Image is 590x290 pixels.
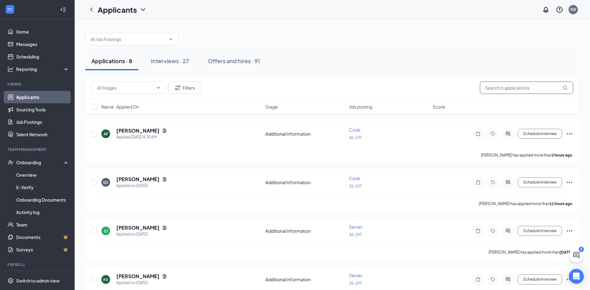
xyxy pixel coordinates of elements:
[101,104,139,110] span: Name · Applied On
[433,104,445,110] span: Score
[480,82,573,94] input: Search in applications
[569,269,584,284] div: Open Intercom Messenger
[7,262,68,267] div: Payroll
[116,273,160,280] h5: [PERSON_NAME]
[349,175,360,181] span: Cook
[116,224,160,231] h5: [PERSON_NAME]
[16,218,69,231] a: Team
[116,231,167,237] div: Applied on [DATE]
[504,277,512,282] svg: ActiveChat
[518,177,562,187] button: Schedule Interview
[579,247,584,252] div: 8
[474,131,482,136] svg: Note
[349,281,362,286] span: 36-197
[566,227,573,235] svg: Ellipses
[265,276,345,283] div: Additional Information
[16,91,69,103] a: Applicants
[518,226,562,236] button: Schedule Interview
[116,134,167,140] div: Applied [DATE] 8:30 AM
[573,251,580,259] svg: ChatActive
[104,228,108,234] div: SJ
[349,127,360,133] span: Cook
[91,57,132,65] div: Applications · 8
[162,128,167,133] svg: Document
[265,179,345,185] div: Additional Information
[16,50,69,63] a: Scheduling
[16,116,69,128] a: Job Postings
[88,6,95,13] svg: ChevronLeft
[349,104,372,110] span: Job posting
[60,7,66,13] svg: Collapse
[474,228,482,233] svg: Note
[7,66,14,72] svg: Analysis
[489,277,497,282] svg: Tag
[16,38,69,50] a: Messages
[479,201,573,206] p: [PERSON_NAME] has applied more than .
[566,276,573,283] svg: Ellipses
[265,104,278,110] span: Stage
[103,180,108,185] div: ED
[156,85,161,90] svg: ChevronDown
[91,36,166,43] input: All Job Postings
[566,179,573,186] svg: Ellipses
[349,224,363,230] span: Server
[151,57,189,65] div: Interviews · 27
[16,66,70,72] div: Reporting
[7,6,13,12] svg: WorkstreamLogo
[489,250,573,255] p: [PERSON_NAME] has applied more than .
[560,250,572,255] b: [DATE]
[349,273,363,278] span: Server
[518,129,562,139] button: Schedule Interview
[16,243,69,256] a: SurveysCrown
[16,206,69,218] a: Activity log
[550,201,572,206] b: 11 hours ago
[16,278,60,284] div: Switch to admin view
[481,152,573,158] p: [PERSON_NAME] has applied more than .
[504,228,512,233] svg: ActiveChat
[489,180,497,185] svg: Tag
[563,85,568,90] svg: MagnifyingGlass
[169,82,200,94] button: Filter Filters
[504,180,512,185] svg: ActiveChat
[265,131,345,137] div: Additional Information
[7,147,68,152] div: Team Management
[349,135,362,140] span: 36-197
[474,277,482,282] svg: Note
[542,6,550,13] svg: Notifications
[265,228,345,234] div: Additional Information
[570,7,576,12] div: R#
[552,153,572,157] b: 2 hours ago
[566,130,573,138] svg: Ellipses
[139,6,147,13] svg: ChevronDown
[518,274,562,284] button: Schedule Interview
[104,131,108,137] div: AF
[556,6,563,13] svg: QuestionInfo
[116,176,160,183] h5: [PERSON_NAME]
[98,4,137,15] h1: Applicants
[16,169,69,181] a: Overview
[168,37,173,42] svg: ChevronDown
[7,278,14,284] svg: Settings
[569,248,584,263] button: ChatActive
[174,84,181,91] svg: Filter
[116,280,167,286] div: Applied on [DATE]
[16,103,69,116] a: Sourcing Tools
[208,57,260,65] div: Offers and hires · 91
[97,84,153,91] input: All Stages
[16,181,69,194] a: E-Verify
[489,131,497,136] svg: Tag
[103,277,108,282] div: KV
[474,180,482,185] svg: Note
[162,177,167,182] svg: Document
[162,274,167,279] svg: Document
[116,127,160,134] h5: [PERSON_NAME]
[16,231,69,243] a: DocumentsCrown
[349,232,362,237] span: 36-197
[16,194,69,206] a: Onboarding Documents
[504,131,512,136] svg: ActiveChat
[16,26,69,38] a: Home
[16,159,64,166] div: Onboarding
[7,159,14,166] svg: UserCheck
[7,82,68,87] div: Hiring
